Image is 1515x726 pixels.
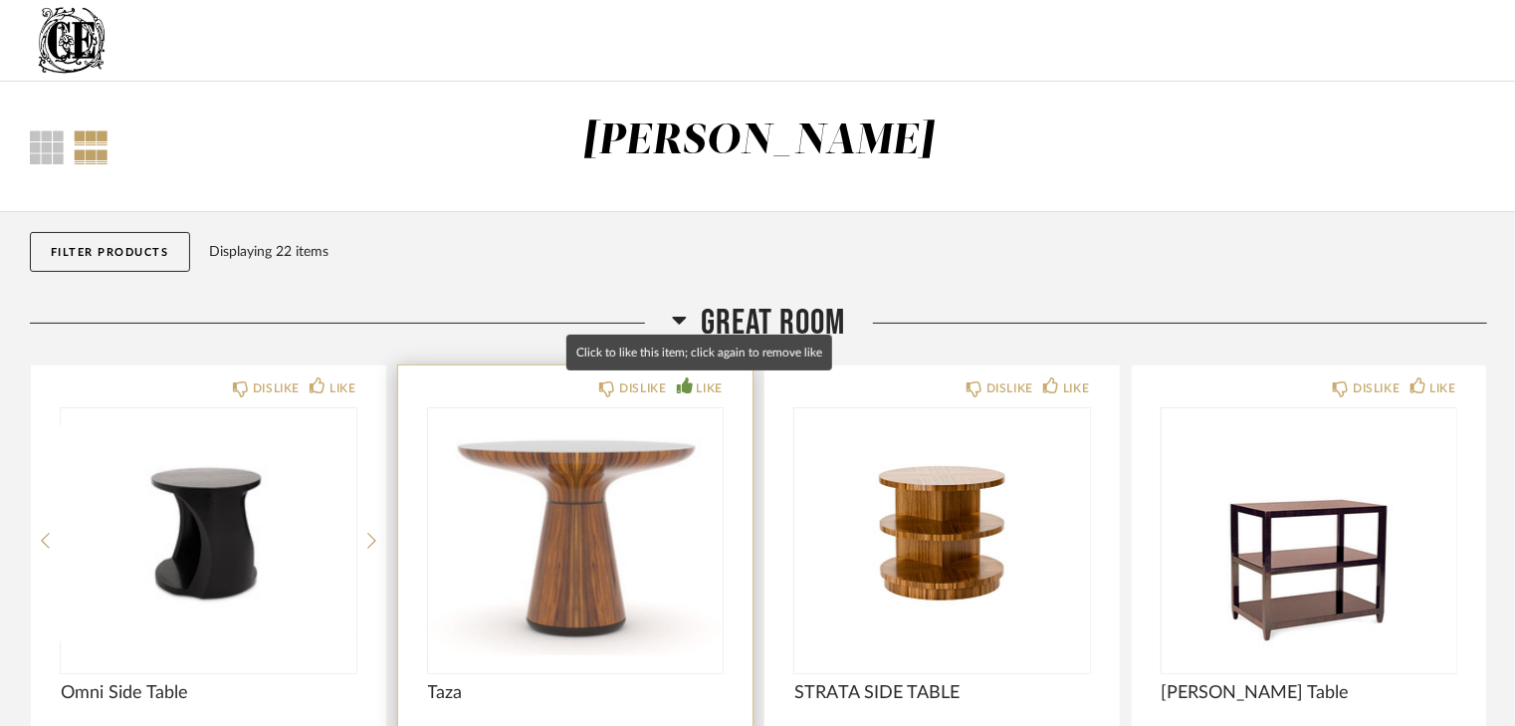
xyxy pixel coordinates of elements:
div: Displaying 22 items [210,241,1478,263]
div: 0 [61,408,356,657]
div: DISLIKE [619,378,666,398]
span: Great Room [702,302,846,345]
div: LIKE [1063,378,1089,398]
img: undefined [794,408,1090,657]
img: undefined [61,408,356,657]
div: LIKE [329,378,355,398]
span: Omni Side Table [61,682,356,704]
div: LIKE [1430,378,1456,398]
div: LIKE [697,378,723,398]
div: DISLIKE [986,378,1033,398]
div: 0 [428,408,724,657]
button: Filter Products [30,232,190,272]
div: 0 [1162,408,1457,657]
img: undefined [1162,408,1457,657]
span: Taza [428,682,724,704]
div: [PERSON_NAME] [582,121,935,162]
img: 2a2153c8-9ae6-4165-b252-9f316ccb8cad.png [30,1,109,81]
div: 0 [794,408,1090,657]
span: STRATA SIDE TABLE [794,682,1090,704]
span: [PERSON_NAME] Table [1162,682,1457,704]
img: undefined [428,408,724,657]
div: DISLIKE [1353,378,1400,398]
div: DISLIKE [253,378,300,398]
